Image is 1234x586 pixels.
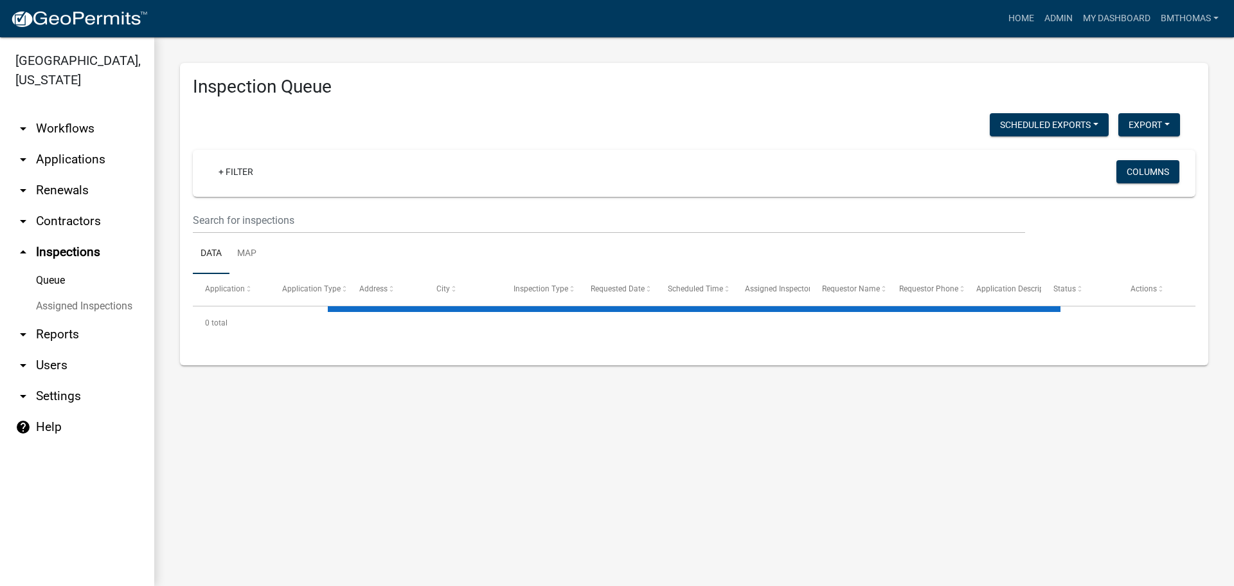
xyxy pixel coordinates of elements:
[424,274,501,305] datatable-header-cell: City
[205,284,245,293] span: Application
[1053,284,1076,293] span: Status
[810,274,887,305] datatable-header-cell: Requestor Name
[15,121,31,136] i: arrow_drop_down
[501,274,578,305] datatable-header-cell: Inspection Type
[229,233,264,275] a: Map
[1041,274,1118,305] datatable-header-cell: Status
[1078,6,1156,31] a: My Dashboard
[270,274,347,305] datatable-header-cell: Application Type
[1003,6,1039,31] a: Home
[193,307,1195,339] div: 0 total
[887,274,964,305] datatable-header-cell: Requestor Phone
[436,284,450,293] span: City
[1156,6,1224,31] a: bmthomas
[15,152,31,167] i: arrow_drop_down
[656,274,733,305] datatable-header-cell: Scheduled Time
[193,207,1025,233] input: Search for inspections
[745,284,811,293] span: Assigned Inspector
[578,274,656,305] datatable-header-cell: Requested Date
[15,389,31,404] i: arrow_drop_down
[359,284,388,293] span: Address
[15,358,31,373] i: arrow_drop_down
[15,327,31,342] i: arrow_drop_down
[15,183,31,198] i: arrow_drop_down
[668,284,723,293] span: Scheduled Time
[282,284,341,293] span: Application Type
[193,76,1195,98] h3: Inspection Queue
[976,284,1057,293] span: Application Description
[1118,274,1195,305] datatable-header-cell: Actions
[964,274,1041,305] datatable-header-cell: Application Description
[1118,113,1180,136] button: Export
[15,244,31,260] i: arrow_drop_up
[1116,160,1179,183] button: Columns
[514,284,568,293] span: Inspection Type
[1039,6,1078,31] a: Admin
[822,284,880,293] span: Requestor Name
[347,274,424,305] datatable-header-cell: Address
[899,284,958,293] span: Requestor Phone
[193,233,229,275] a: Data
[733,274,810,305] datatable-header-cell: Assigned Inspector
[15,214,31,229] i: arrow_drop_down
[990,113,1109,136] button: Scheduled Exports
[591,284,645,293] span: Requested Date
[15,419,31,435] i: help
[1131,284,1157,293] span: Actions
[193,274,270,305] datatable-header-cell: Application
[208,160,264,183] a: + Filter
